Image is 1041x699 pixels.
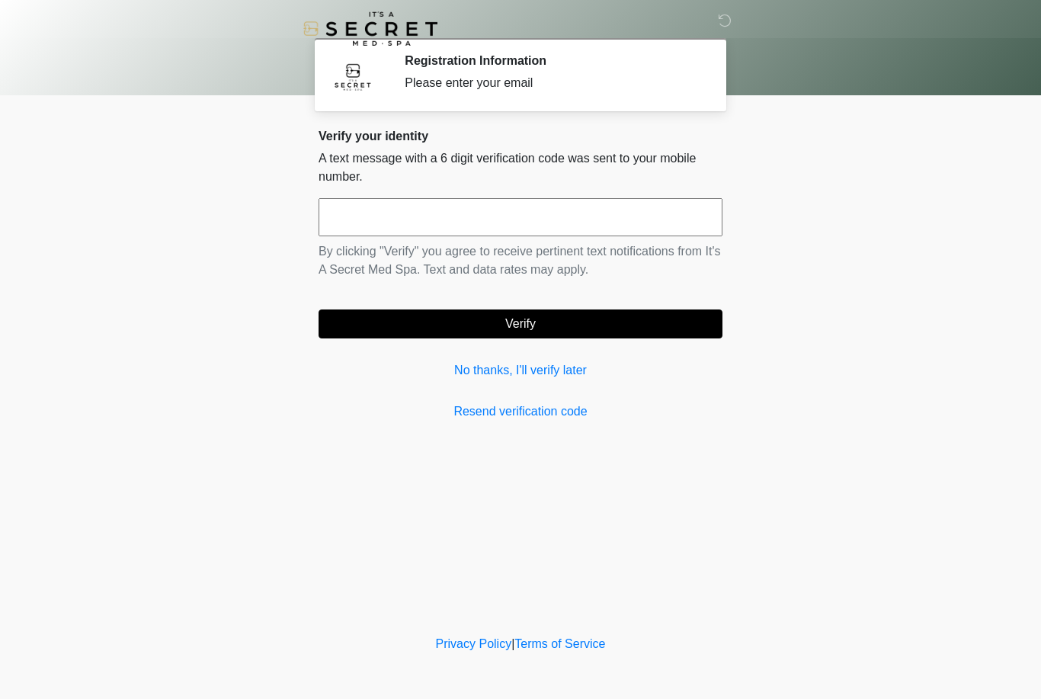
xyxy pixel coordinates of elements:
a: Terms of Service [514,637,605,650]
h2: Verify your identity [319,129,722,143]
a: No thanks, I'll verify later [319,361,722,380]
h2: Registration Information [405,53,700,68]
div: Please enter your email [405,74,700,92]
img: It's A Secret Med Spa Logo [303,11,437,46]
img: Agent Avatar [330,53,376,99]
p: By clicking "Verify" you agree to receive pertinent text notifications from It's A Secret Med Spa... [319,242,722,279]
a: Resend verification code [319,402,722,421]
button: Verify [319,309,722,338]
a: Privacy Policy [436,637,512,650]
a: | [511,637,514,650]
p: A text message with a 6 digit verification code was sent to your mobile number. [319,149,722,186]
